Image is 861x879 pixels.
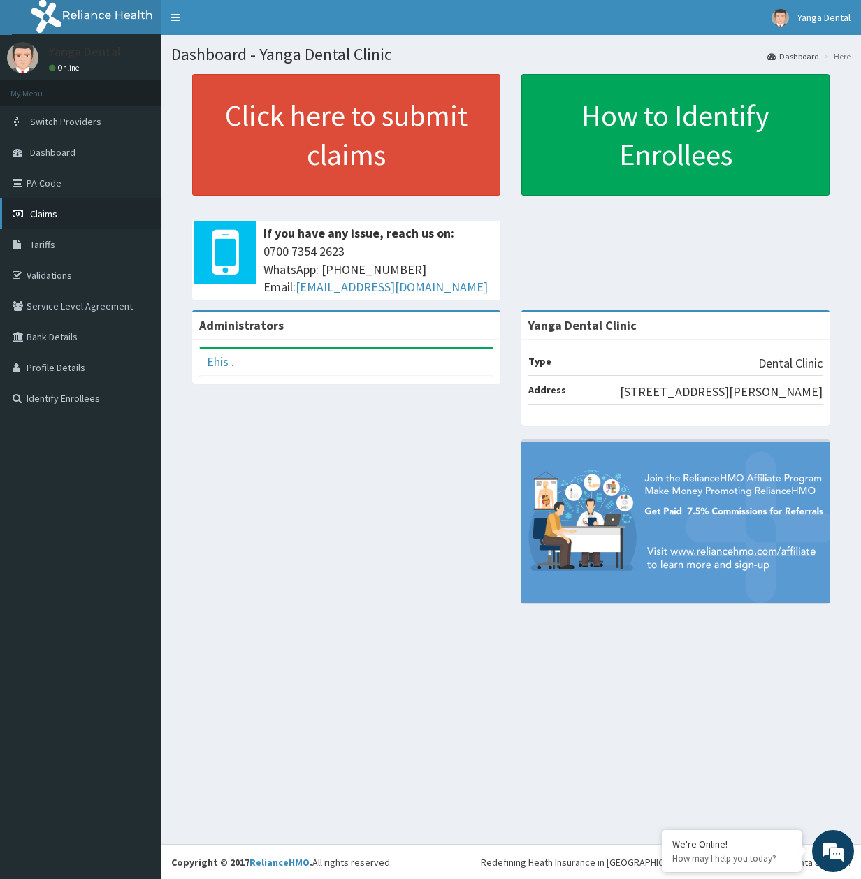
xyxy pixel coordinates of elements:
[81,176,193,317] span: We're online!
[30,115,101,128] span: Switch Providers
[7,42,38,73] img: User Image
[797,11,851,24] span: Yanga Dental
[73,78,235,96] div: Chat with us now
[672,838,791,850] div: We're Online!
[249,856,310,869] a: RelianceHMO
[767,50,819,62] a: Dashboard
[528,355,551,368] b: Type
[49,45,121,58] p: Yanga Dental
[171,45,851,64] h1: Dashboard - Yanga Dental Clinic
[199,317,284,333] b: Administrators
[758,354,823,372] p: Dental Clinic
[772,9,789,27] img: User Image
[49,63,82,73] a: Online
[229,7,263,41] div: Minimize live chat window
[26,70,57,105] img: d_794563401_company_1708531726252_794563401
[30,238,55,251] span: Tariffs
[30,208,57,220] span: Claims
[263,225,454,241] b: If you have any issue, reach us on:
[30,146,75,159] span: Dashboard
[171,856,312,869] strong: Copyright © 2017 .
[481,855,851,869] div: Redefining Heath Insurance in [GEOGRAPHIC_DATA] using Telemedicine and Data Science!
[296,279,488,295] a: [EMAIL_ADDRESS][DOMAIN_NAME]
[820,50,851,62] li: Here
[521,442,830,603] img: provider-team-banner.png
[528,384,566,396] b: Address
[207,354,234,370] a: Ehis .
[620,383,823,401] p: [STREET_ADDRESS][PERSON_NAME]
[528,317,637,333] strong: Yanga Dental Clinic
[521,74,830,196] a: How to Identify Enrollees
[672,852,791,864] p: How may I help you today?
[7,382,266,430] textarea: Type your message and hit 'Enter'
[263,242,493,296] span: 0700 7354 2623 WhatsApp: [PHONE_NUMBER] Email:
[192,74,500,196] a: Click here to submit claims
